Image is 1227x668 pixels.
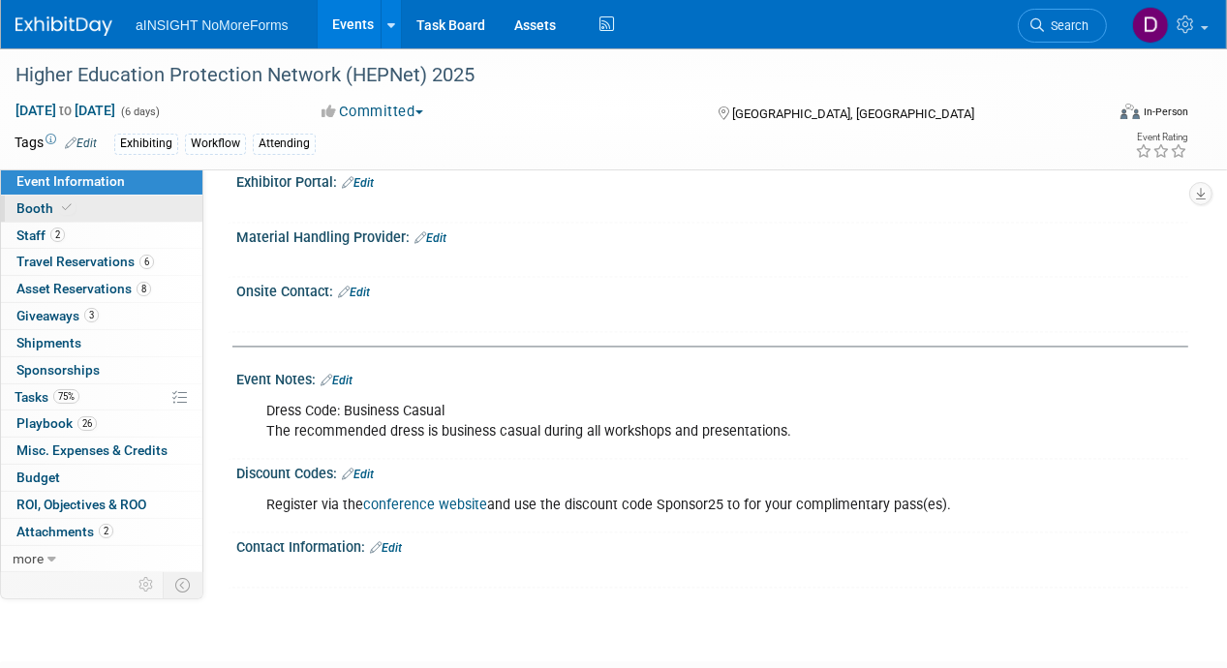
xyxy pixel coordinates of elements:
[1120,104,1140,119] img: Format-Inperson.png
[1,384,202,410] a: Tasks75%
[15,102,116,119] span: [DATE] [DATE]
[236,223,1188,248] div: Material Handling Provider:
[316,102,431,122] button: Committed
[16,335,81,350] span: Shipments
[13,551,44,566] span: more
[185,134,246,154] div: Workflow
[253,486,1000,525] div: Register via the and use the discount code Sponsor25 to for your complimentary pass(es).
[1,168,202,195] a: Event Information
[77,416,97,431] span: 26
[16,200,76,216] span: Booth
[16,470,60,485] span: Budget
[16,362,100,378] span: Sponsorships
[1,492,202,518] a: ROI, Objectives & ROO
[1,196,202,222] a: Booth
[236,459,1188,484] div: Discount Codes:
[1,438,202,464] a: Misc. Expenses & Credits
[1018,9,1107,43] a: Search
[1143,105,1188,119] div: In-Person
[56,103,75,118] span: to
[342,176,374,190] a: Edit
[16,497,146,512] span: ROI, Objectives & ROO
[16,254,154,269] span: Travel Reservations
[16,442,168,458] span: Misc. Expenses & Credits
[1132,7,1169,44] img: Dae Kim
[236,277,1188,302] div: Onsite Contact:
[16,173,125,189] span: Event Information
[16,228,65,243] span: Staff
[370,541,402,555] a: Edit
[321,374,353,387] a: Edit
[236,365,1188,390] div: Event Notes:
[414,231,446,245] a: Edit
[1,223,202,249] a: Staff2
[236,167,1188,193] div: Exhibitor Portal:
[1,546,202,572] a: more
[1,410,202,437] a: Playbook26
[1,303,202,329] a: Giveaways3
[16,524,113,539] span: Attachments
[363,497,487,513] a: conference website
[114,134,178,154] div: Exhibiting
[136,17,289,33] span: aINSIGHT NoMoreForms
[1,465,202,491] a: Budget
[1,519,202,545] a: Attachments2
[342,468,374,481] a: Edit
[1017,101,1188,130] div: Event Format
[16,308,99,323] span: Giveaways
[16,415,97,431] span: Playbook
[338,286,370,299] a: Edit
[53,389,79,404] span: 75%
[15,389,79,405] span: Tasks
[253,392,1000,450] div: Dress Code: Business Casual The recommended dress is business casual during all workshops and pre...
[1,330,202,356] a: Shipments
[1,357,202,383] a: Sponsorships
[130,572,164,597] td: Personalize Event Tab Strip
[62,202,72,213] i: Booth reservation complete
[99,524,113,538] span: 2
[733,106,975,121] span: [GEOGRAPHIC_DATA], [GEOGRAPHIC_DATA]
[9,58,1089,93] div: Higher Education Protection Network (HEPNet) 2025
[253,134,316,154] div: Attending
[139,255,154,269] span: 6
[15,133,97,155] td: Tags
[1135,133,1187,142] div: Event Rating
[119,106,160,118] span: (6 days)
[84,308,99,322] span: 3
[164,572,203,597] td: Toggle Event Tabs
[236,532,1188,558] div: Contact Information:
[137,282,151,296] span: 8
[16,281,151,296] span: Asset Reservations
[65,137,97,150] a: Edit
[1,276,202,302] a: Asset Reservations8
[15,16,112,36] img: ExhibitDay
[50,228,65,242] span: 2
[1,249,202,275] a: Travel Reservations6
[1044,18,1089,33] span: Search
